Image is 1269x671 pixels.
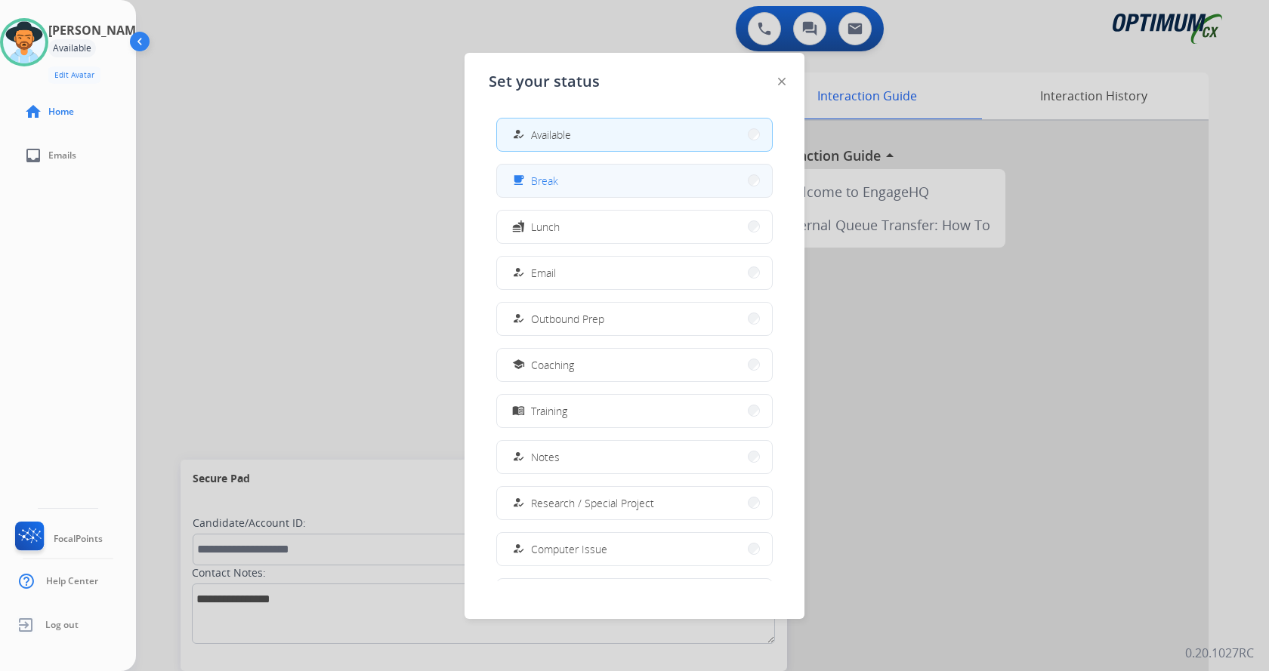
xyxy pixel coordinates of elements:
[24,103,42,121] mat-icon: home
[531,357,574,373] span: Coaching
[512,128,525,141] mat-icon: how_to_reg
[497,579,772,611] button: Internet Issue
[512,266,525,279] mat-icon: how_to_reg
[512,405,525,417] mat-icon: menu_book
[497,395,772,427] button: Training
[512,359,525,371] mat-icon: school
[45,619,79,631] span: Log out
[512,220,525,233] mat-icon: fastfood
[497,303,772,335] button: Outbound Prep
[531,541,607,557] span: Computer Issue
[531,265,556,281] span: Email
[489,71,600,92] span: Set your status
[497,211,772,243] button: Lunch
[531,449,560,465] span: Notes
[531,173,558,189] span: Break
[48,66,100,84] button: Edit Avatar
[512,312,525,325] mat-icon: how_to_reg
[48,106,74,118] span: Home
[497,257,772,289] button: Email
[497,349,772,381] button: Coaching
[1185,644,1254,662] p: 0.20.1027RC
[531,127,571,143] span: Available
[531,219,560,235] span: Lunch
[497,119,772,151] button: Available
[512,497,525,509] mat-icon: how_to_reg
[54,533,103,545] span: FocalPoints
[24,146,42,165] mat-icon: inbox
[531,495,654,511] span: Research / Special Project
[497,441,772,473] button: Notes
[12,522,103,556] a: FocalPoints
[48,39,96,57] div: Available
[3,21,45,63] img: avatar
[778,78,786,85] img: close-button
[512,174,525,187] mat-icon: free_breakfast
[531,403,567,419] span: Training
[46,575,98,587] span: Help Center
[48,149,76,162] span: Emails
[497,487,772,519] button: Research / Special Project
[512,451,525,463] mat-icon: how_to_reg
[531,311,604,327] span: Outbound Prep
[512,543,525,556] mat-icon: how_to_reg
[497,165,772,197] button: Break
[48,21,147,39] h3: [PERSON_NAME]
[497,533,772,565] button: Computer Issue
